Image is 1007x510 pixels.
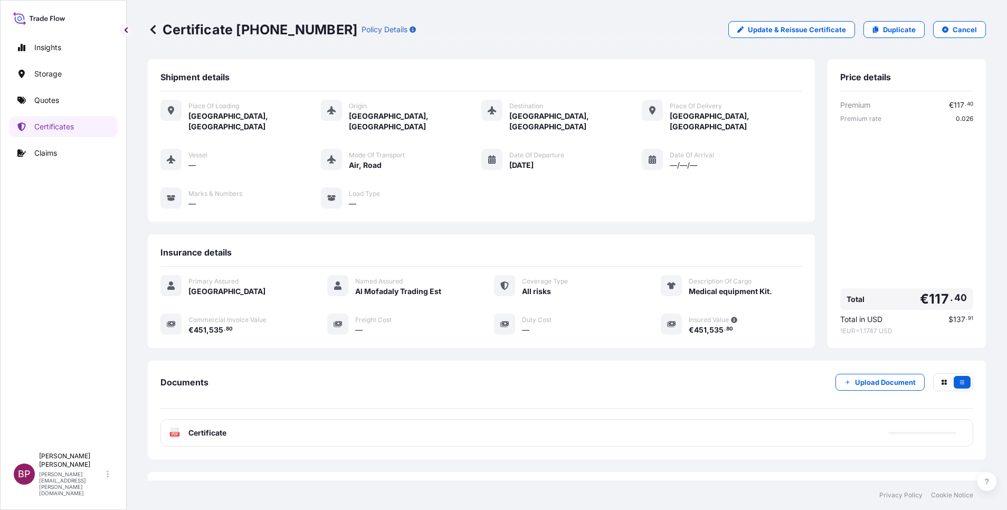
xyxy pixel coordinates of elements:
p: Cancel [953,24,977,35]
span: 40 [967,102,973,106]
button: Upload Document [835,374,925,391]
span: Certificate [188,428,226,438]
span: 535 [709,326,724,334]
span: Commercial Invoice Value [188,316,267,324]
button: Cancel [933,21,986,38]
span: Shipment details [160,72,230,82]
span: . [965,102,966,106]
span: Documents [160,377,208,388]
p: Upload Document [855,377,916,388]
span: 0.026 [956,115,973,123]
a: Cookie Notice [931,491,973,499]
a: Insights [9,37,118,58]
span: Mode of Transport [349,151,405,159]
span: —/—/— [670,160,697,171]
span: 451 [194,326,206,334]
span: € [949,101,954,109]
span: $ [948,316,953,323]
p: [PERSON_NAME] [PERSON_NAME] [39,452,104,469]
a: Certificates [9,116,118,137]
span: Destination [509,102,543,110]
p: Quotes [34,95,59,106]
span: — [188,199,196,209]
p: Certificate [PHONE_NUMBER] [148,21,357,38]
span: Total in USD [840,314,882,325]
span: 117 [954,101,964,109]
span: Date of Departure [509,151,564,159]
p: Certificates [34,121,74,132]
span: — [349,199,356,209]
span: — [188,160,196,171]
span: Primary Assured [188,277,239,286]
a: Storage [9,63,118,84]
span: Medical equipment Kit. [689,286,772,297]
span: Premium [840,100,870,110]
span: [GEOGRAPHIC_DATA], [GEOGRAPHIC_DATA] [509,111,642,132]
span: Named Assured [355,277,403,286]
p: Policy Details [362,24,407,35]
span: — [355,325,363,335]
span: 40 [954,295,967,301]
span: Price details [840,72,891,82]
span: 80 [226,327,233,331]
span: 1 EUR = 1.1747 USD [840,327,973,335]
span: — [522,325,529,335]
span: [GEOGRAPHIC_DATA], [GEOGRAPHIC_DATA] [670,111,802,132]
a: Update & Reissue Certificate [728,21,855,38]
span: Duty Cost [522,316,552,324]
span: [GEOGRAPHIC_DATA], [GEOGRAPHIC_DATA] [188,111,321,132]
p: Update & Reissue Certificate [748,24,846,35]
span: All risks [522,286,551,297]
span: [GEOGRAPHIC_DATA] [188,286,265,297]
span: Description Of Cargo [689,277,752,286]
span: Load Type [349,190,380,198]
span: Origin [349,102,367,110]
span: 535 [209,326,223,334]
span: Premium rate [840,115,881,123]
span: Insurance details [160,247,232,258]
span: Freight Cost [355,316,392,324]
p: [PERSON_NAME][EMAIL_ADDRESS][PERSON_NAME][DOMAIN_NAME] [39,471,104,496]
p: Storage [34,69,62,79]
text: PDF [172,432,178,436]
span: Date of Arrival [670,151,714,159]
span: . [224,327,225,331]
span: Insured Value [689,316,729,324]
span: , [206,326,209,334]
span: 451 [694,326,707,334]
span: Place of Loading [188,102,239,110]
span: € [920,292,929,306]
a: Quotes [9,90,118,111]
span: Vessel [188,151,207,159]
span: . [950,295,953,301]
p: Claims [34,148,57,158]
span: Place of Delivery [670,102,722,110]
a: Duplicate [863,21,925,38]
span: [GEOGRAPHIC_DATA], [GEOGRAPHIC_DATA] [349,111,481,132]
span: Marks & Numbers [188,190,242,198]
span: Air, Road [349,160,382,171]
span: Total [847,294,864,305]
span: BP [18,469,31,479]
span: 80 [726,327,733,331]
span: Coverage Type [522,277,568,286]
a: Privacy Policy [879,491,923,499]
p: Duplicate [883,24,916,35]
span: 91 [968,317,973,320]
span: € [689,326,694,334]
span: Al Mofadaly Trading Est [355,286,441,297]
span: 137 [953,316,965,323]
span: [DATE] [509,160,534,171]
span: . [966,317,967,320]
p: Insights [34,42,61,53]
span: , [707,326,709,334]
span: . [724,327,726,331]
span: € [188,326,194,334]
a: Claims [9,143,118,164]
span: 117 [929,292,949,306]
